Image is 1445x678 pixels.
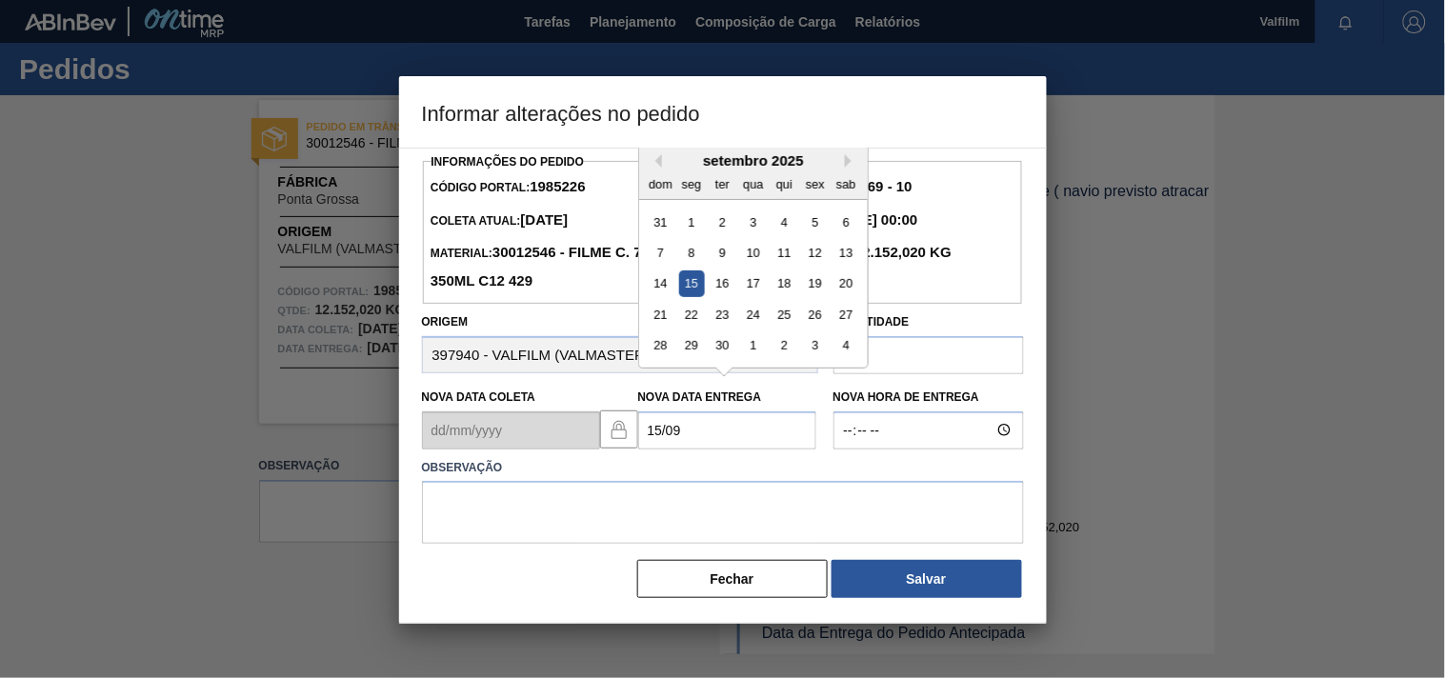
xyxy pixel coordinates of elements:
div: Choose sexta-feira, 5 de setembro de 2025 [802,209,828,234]
button: locked [600,410,638,449]
div: Choose sexta-feira, 26 de setembro de 2025 [802,302,828,328]
strong: 30012546 - FILME C. 770X65 SK 350ML C12 429 [431,244,707,289]
span: Material: [431,247,707,289]
div: Choose terça-feira, 2 de setembro de 2025 [709,209,734,234]
div: qui [771,170,796,196]
div: Choose segunda-feira, 1 de setembro de 2025 [678,209,704,234]
div: Choose terça-feira, 9 de setembro de 2025 [709,240,734,266]
div: Choose quinta-feira, 11 de setembro de 2025 [771,240,796,266]
img: locked [608,418,631,441]
div: Choose domingo, 7 de setembro de 2025 [648,240,673,266]
div: sex [802,170,828,196]
div: Choose quinta-feira, 18 de setembro de 2025 [771,270,796,296]
h3: Informar alterações no pedido [399,76,1047,149]
label: Informações do Pedido [431,155,585,169]
div: Choose domingo, 31 de agosto de 2025 [648,209,673,234]
div: Choose quarta-feira, 3 de setembro de 2025 [740,209,766,234]
div: qua [740,170,766,196]
button: Next Month [845,154,858,168]
div: Choose quinta-feira, 4 de setembro de 2025 [771,209,796,234]
div: Choose domingo, 28 de setembro de 2025 [648,332,673,358]
div: Choose domingo, 21 de setembro de 2025 [648,302,673,328]
input: dd/mm/yyyy [422,411,600,449]
div: Choose quarta-feira, 24 de setembro de 2025 [740,302,766,328]
div: sab [833,170,858,196]
div: month 2025-09 [645,206,861,360]
div: setembro 2025 [639,152,868,169]
div: Choose sábado, 6 de setembro de 2025 [833,209,858,234]
div: Choose sexta-feira, 3 de outubro de 2025 [802,332,828,358]
div: Choose quinta-feira, 2 de outubro de 2025 [771,332,796,358]
div: Choose sexta-feira, 12 de setembro de 2025 [802,240,828,266]
div: Choose segunda-feira, 15 de setembro de 2025 [678,270,704,296]
input: dd/mm/yyyy [638,411,816,449]
div: dom [648,170,673,196]
div: ter [709,170,734,196]
div: Choose terça-feira, 23 de setembro de 2025 [709,302,734,328]
strong: 12.152,020 KG [851,244,952,260]
button: Salvar [832,560,1022,598]
div: seg [678,170,704,196]
div: Choose terça-feira, 16 de setembro de 2025 [709,270,734,296]
strong: [DATE] 00:00 [830,211,917,228]
div: Choose sábado, 20 de setembro de 2025 [833,270,858,296]
div: Choose domingo, 14 de setembro de 2025 [648,270,673,296]
strong: [DATE] [521,211,569,228]
div: Choose sábado, 13 de setembro de 2025 [833,240,858,266]
div: Choose segunda-feira, 22 de setembro de 2025 [678,302,704,328]
button: Fechar [637,560,828,598]
label: Nova Data Coleta [422,390,536,404]
strong: 1985226 [530,178,585,194]
label: Nova Data Entrega [638,390,762,404]
div: Choose sábado, 27 de setembro de 2025 [833,302,858,328]
label: Quantidade [833,315,910,329]
span: Código Portal: [431,181,586,194]
div: Choose segunda-feira, 29 de setembro de 2025 [678,332,704,358]
label: Observação [422,454,1024,482]
div: Choose quarta-feira, 1 de outubro de 2025 [740,332,766,358]
div: Choose quarta-feira, 17 de setembro de 2025 [740,270,766,296]
div: Choose sexta-feira, 19 de setembro de 2025 [802,270,828,296]
span: Coleta Atual: [431,214,568,228]
button: Previous Month [649,154,662,168]
div: Choose quarta-feira, 10 de setembro de 2025 [740,240,766,266]
label: Origem [422,315,469,329]
div: Choose sábado, 4 de outubro de 2025 [833,332,858,358]
div: Choose segunda-feira, 8 de setembro de 2025 [678,240,704,266]
div: Choose terça-feira, 30 de setembro de 2025 [709,332,734,358]
label: Nova Hora de Entrega [833,384,1024,411]
div: Choose quinta-feira, 25 de setembro de 2025 [771,302,796,328]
